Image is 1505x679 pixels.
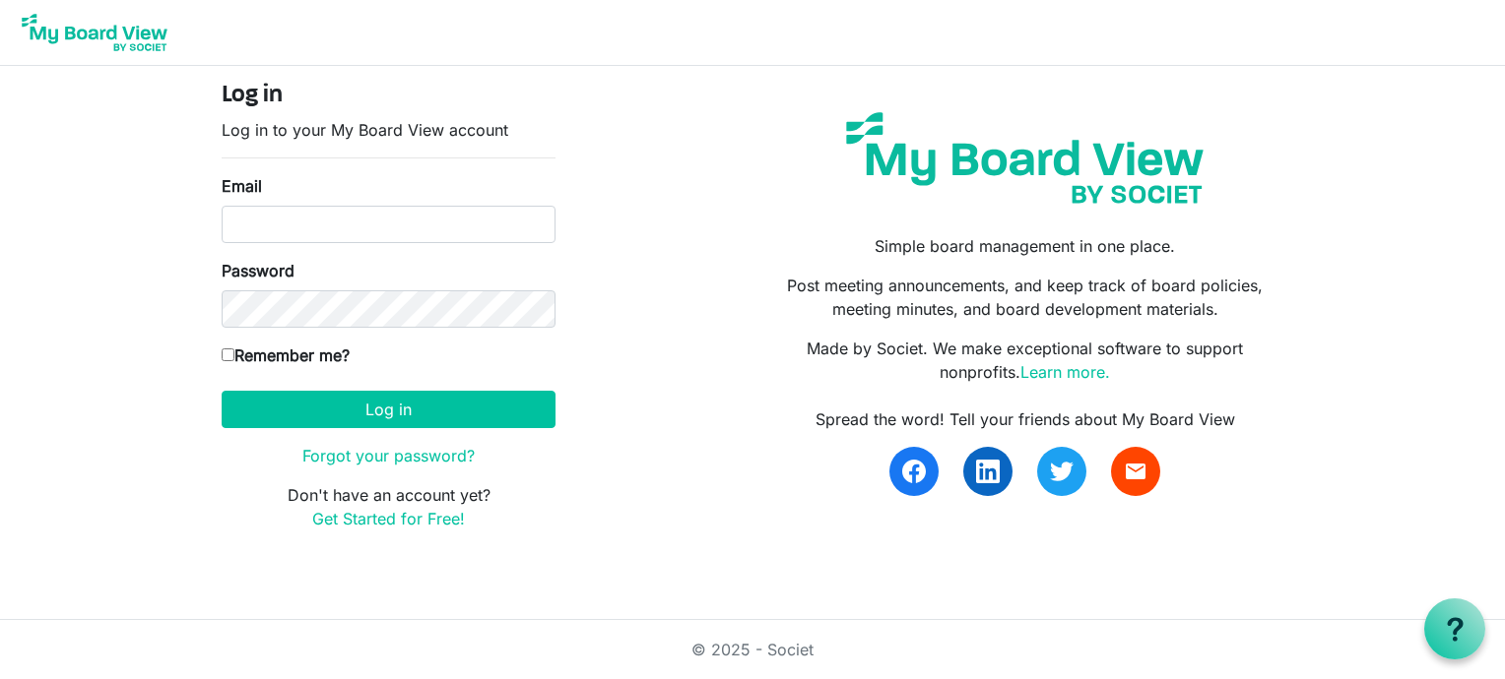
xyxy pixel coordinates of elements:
img: my-board-view-societ.svg [831,97,1218,218]
a: email [1111,447,1160,496]
a: Learn more. [1020,362,1110,382]
p: Log in to your My Board View account [222,118,556,142]
img: twitter.svg [1050,460,1074,483]
img: facebook.svg [902,460,926,483]
a: Forgot your password? [302,446,475,465]
input: Remember me? [222,348,234,361]
a: © 2025 - Societ [691,640,814,659]
img: linkedin.svg [976,460,1000,483]
label: Remember me? [222,343,350,367]
label: Password [222,259,294,282]
p: Simple board management in one place. [767,234,1283,258]
p: Don't have an account yet? [222,483,556,530]
a: Get Started for Free! [312,509,465,528]
span: email [1124,460,1147,483]
p: Made by Societ. We make exceptional software to support nonprofits. [767,337,1283,384]
div: Spread the word! Tell your friends about My Board View [767,407,1283,431]
button: Log in [222,391,556,428]
img: My Board View Logo [16,8,173,57]
p: Post meeting announcements, and keep track of board policies, meeting minutes, and board developm... [767,274,1283,321]
h4: Log in [222,82,556,110]
label: Email [222,174,262,198]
